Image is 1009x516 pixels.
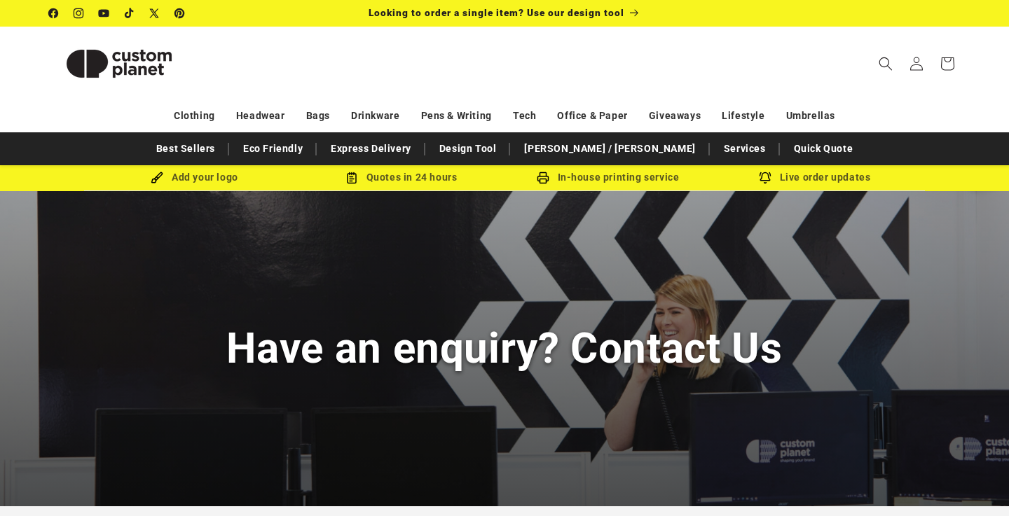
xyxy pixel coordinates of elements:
[44,27,195,100] a: Custom Planet
[513,104,536,128] a: Tech
[226,321,782,375] h1: Have an enquiry? Contact Us
[759,172,771,184] img: Order updates
[557,104,627,128] a: Office & Paper
[236,137,310,161] a: Eco Friendly
[91,169,298,186] div: Add your logo
[306,104,330,128] a: Bags
[432,137,504,161] a: Design Tool
[421,104,492,128] a: Pens & Writing
[151,172,163,184] img: Brush Icon
[537,172,549,184] img: In-house printing
[717,137,773,161] a: Services
[369,7,624,18] span: Looking to order a single item? Use our design tool
[870,48,901,79] summary: Search
[711,169,918,186] div: Live order updates
[504,169,711,186] div: In-house printing service
[351,104,399,128] a: Drinkware
[786,104,835,128] a: Umbrellas
[345,172,358,184] img: Order Updates Icon
[517,137,702,161] a: [PERSON_NAME] / [PERSON_NAME]
[174,104,215,128] a: Clothing
[298,169,504,186] div: Quotes in 24 hours
[722,104,764,128] a: Lifestyle
[787,137,860,161] a: Quick Quote
[324,137,418,161] a: Express Delivery
[649,104,701,128] a: Giveaways
[236,104,285,128] a: Headwear
[149,137,222,161] a: Best Sellers
[49,32,189,95] img: Custom Planet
